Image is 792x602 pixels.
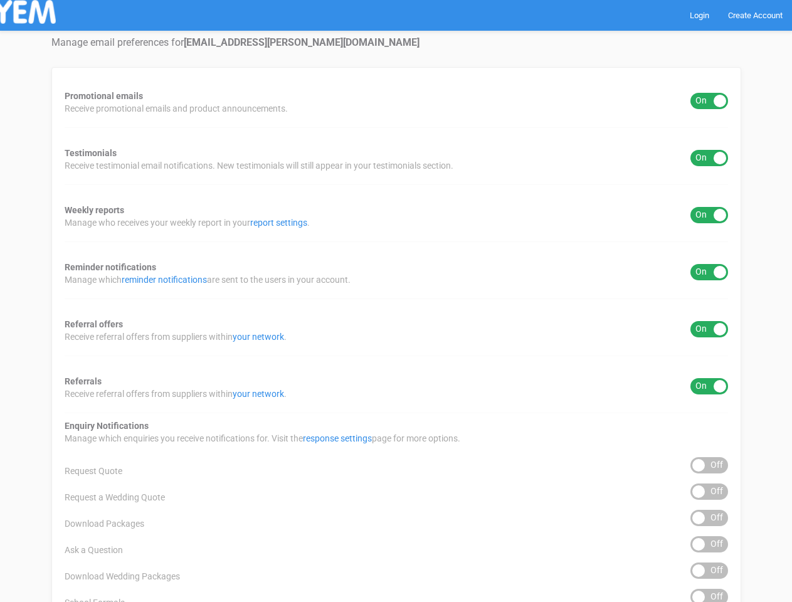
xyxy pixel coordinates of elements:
[65,570,180,583] span: Download Wedding Packages
[65,330,287,343] span: Receive referral offers from suppliers within .
[122,275,207,285] a: reminder notifications
[303,433,372,443] a: response settings
[65,262,156,272] strong: Reminder notifications
[184,36,420,48] strong: [EMAIL_ADDRESS][PERSON_NAME][DOMAIN_NAME]
[65,421,149,431] strong: Enquiry Notifications
[65,319,123,329] strong: Referral offers
[65,102,288,115] span: Receive promotional emails and product announcements.
[65,148,117,158] strong: Testimonials
[51,37,741,48] h4: Manage email preferences for
[65,491,165,504] span: Request a Wedding Quote
[250,218,307,228] a: report settings
[65,205,124,215] strong: Weekly reports
[65,216,310,229] span: Manage who receives your weekly report in your .
[65,376,102,386] strong: Referrals
[65,517,144,530] span: Download Packages
[65,91,143,101] strong: Promotional emails
[233,332,284,342] a: your network
[65,388,287,400] span: Receive referral offers from suppliers within .
[65,544,123,556] span: Ask a Question
[65,465,122,477] span: Request Quote
[65,159,453,172] span: Receive testimonial email notifications. New testimonials will still appear in your testimonials ...
[233,389,284,399] a: your network
[65,273,351,286] span: Manage which are sent to the users in your account.
[65,432,460,445] span: Manage which enquiries you receive notifications for. Visit the page for more options.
